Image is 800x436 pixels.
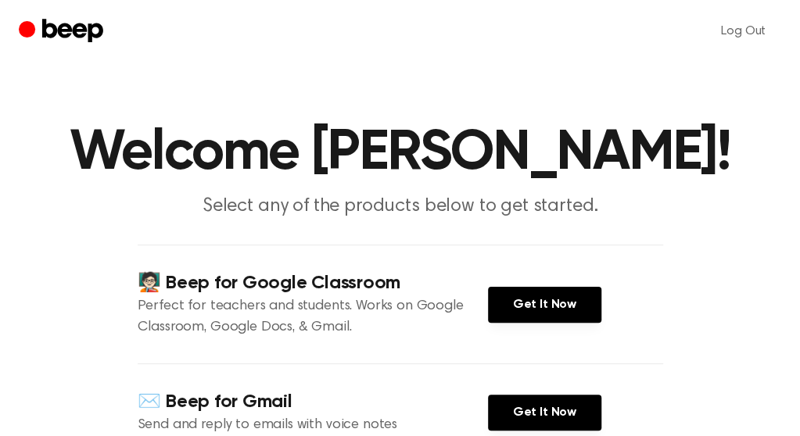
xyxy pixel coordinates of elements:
[705,13,781,50] a: Log Out
[138,415,488,436] p: Send and reply to emails with voice notes
[488,395,601,431] a: Get It Now
[19,16,107,47] a: Beep
[488,287,601,323] a: Get It Now
[138,270,488,296] h4: 🧑🏻‍🏫 Beep for Google Classroom
[100,194,701,220] p: Select any of the products below to get started.
[138,296,488,338] p: Perfect for teachers and students. Works on Google Classroom, Google Docs, & Gmail.
[19,125,781,181] h1: Welcome [PERSON_NAME]!
[138,389,488,415] h4: ✉️ Beep for Gmail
